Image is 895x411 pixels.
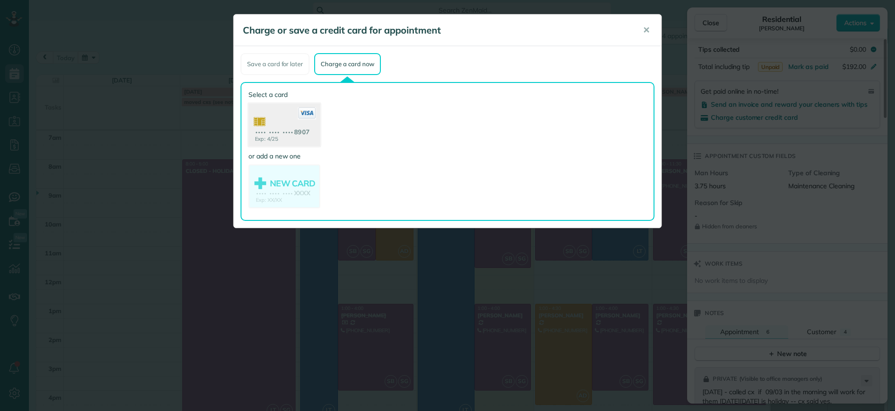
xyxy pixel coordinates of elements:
[248,151,320,161] label: or add a new one
[643,25,650,35] span: ✕
[248,90,320,99] label: Select a card
[314,53,380,75] div: Charge a card now
[241,53,310,75] div: Save a card for later
[243,24,630,37] h5: Charge or save a credit card for appointment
